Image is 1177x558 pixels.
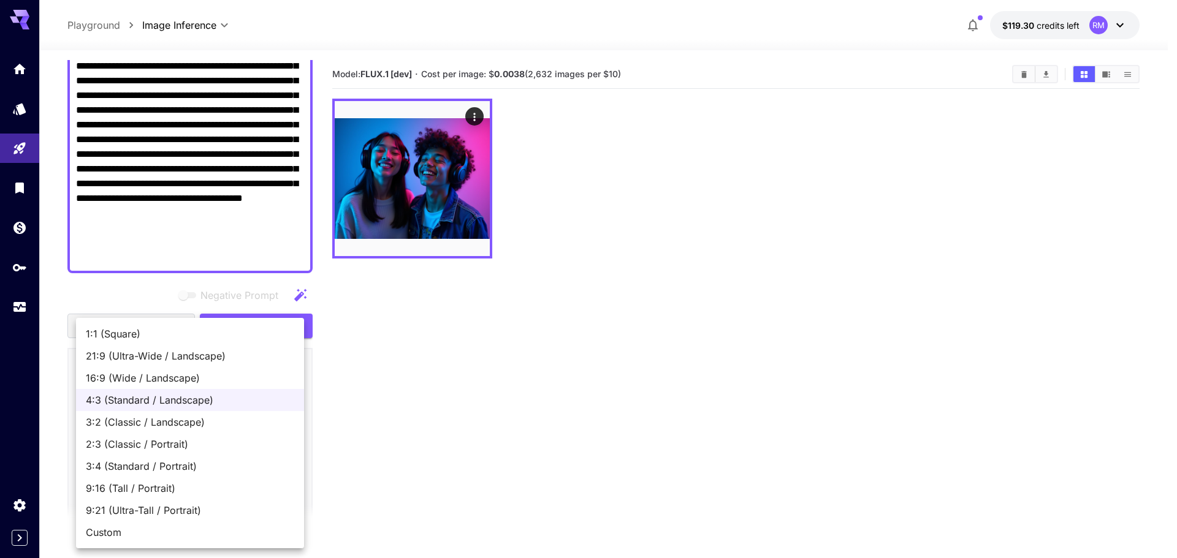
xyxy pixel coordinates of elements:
span: 4:3 (Standard / Landscape) [86,393,294,407]
span: 1:1 (Square) [86,326,294,341]
span: 9:16 (Tall / Portrait) [86,481,294,496]
span: 2:3 (Classic / Portrait) [86,437,294,451]
span: 9:21 (Ultra-Tall / Portrait) [86,503,294,518]
span: 3:4 (Standard / Portrait) [86,459,294,473]
span: Custom [86,525,294,540]
span: 21:9 (Ultra-Wide / Landscape) [86,349,294,363]
span: 3:2 (Classic / Landscape) [86,415,294,429]
span: 16:9 (Wide / Landscape) [86,371,294,385]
